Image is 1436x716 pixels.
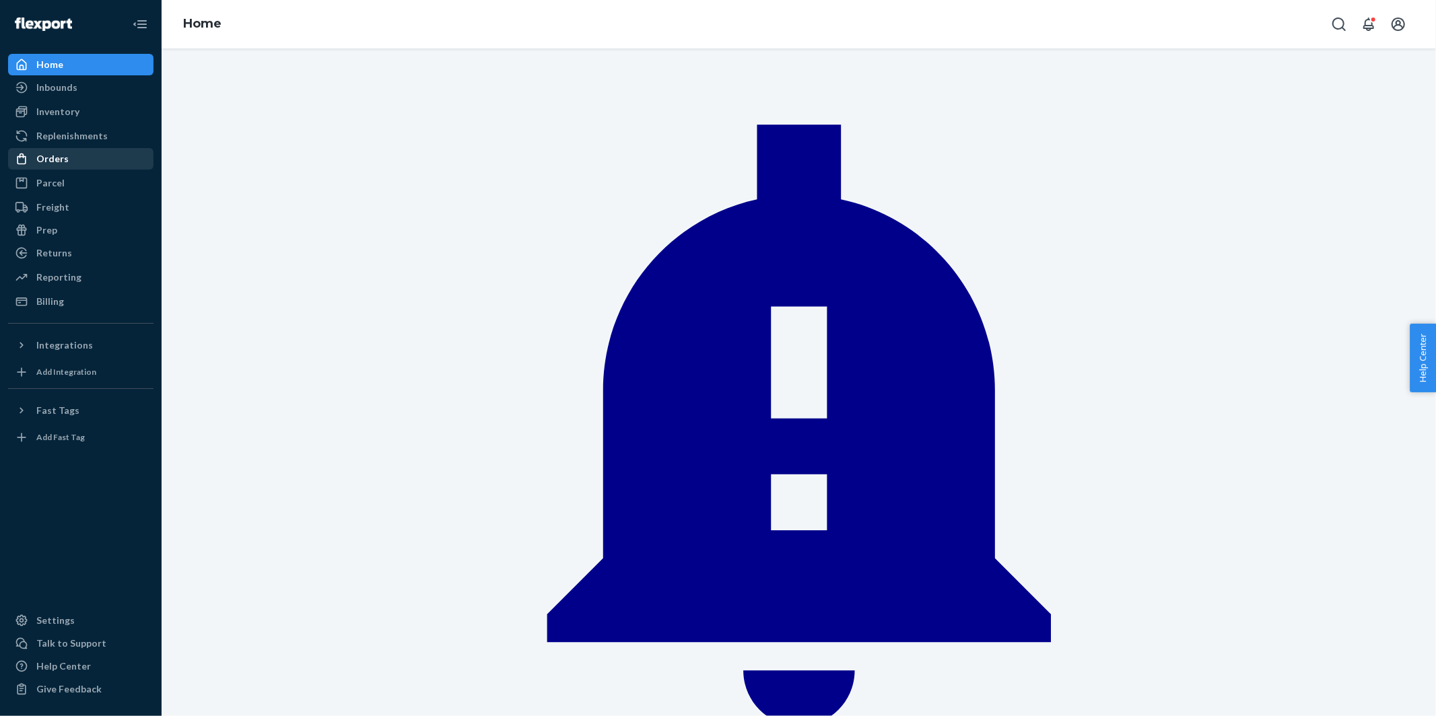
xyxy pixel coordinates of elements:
div: Orders [36,152,69,166]
div: Replenishments [36,129,108,143]
a: Home [8,54,153,75]
button: Close Navigation [127,11,153,38]
div: Give Feedback [36,682,102,696]
a: Help Center [8,655,153,677]
ol: breadcrumbs [172,5,232,44]
a: Freight [8,196,153,218]
div: Talk to Support [36,637,106,650]
button: Fast Tags [8,400,153,421]
button: Give Feedback [8,678,153,700]
div: Parcel [36,176,65,190]
button: Integrations [8,334,153,356]
div: Prep [36,223,57,237]
a: Reporting [8,266,153,288]
img: Flexport logo [15,17,72,31]
div: Add Fast Tag [36,431,85,443]
button: Talk to Support [8,633,153,654]
div: Reporting [36,271,81,284]
div: Settings [36,614,75,627]
div: Fast Tags [36,404,79,417]
a: Replenishments [8,125,153,147]
div: Inbounds [36,81,77,94]
button: Open notifications [1355,11,1382,38]
a: Settings [8,610,153,631]
a: Prep [8,219,153,241]
div: Inventory [36,105,79,118]
a: Home [183,16,221,31]
span: Support [28,9,77,22]
div: Add Integration [36,366,96,378]
div: Returns [36,246,72,260]
button: Help Center [1410,324,1436,392]
a: Add Integration [8,361,153,383]
button: Open account menu [1385,11,1412,38]
a: Orders [8,148,153,170]
a: Add Fast Tag [8,427,153,448]
div: Billing [36,295,64,308]
a: Inventory [8,101,153,122]
div: Help Center [36,659,91,673]
a: Billing [8,291,153,312]
a: Inbounds [8,77,153,98]
button: Open Search Box [1326,11,1353,38]
div: Integrations [36,338,93,352]
div: Home [36,58,63,71]
a: Returns [8,242,153,264]
div: Freight [36,201,69,214]
a: Parcel [8,172,153,194]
